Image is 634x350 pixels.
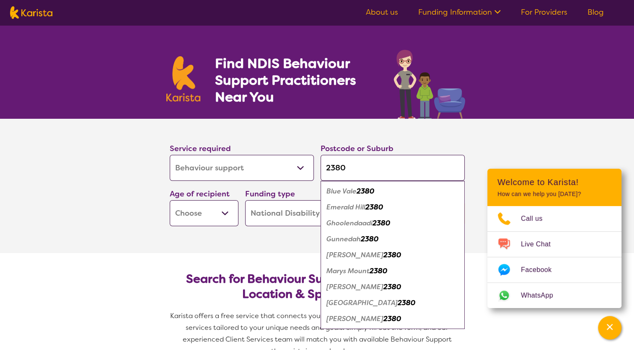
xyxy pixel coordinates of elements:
[325,183,461,199] div: Blue Vale 2380
[383,251,401,259] em: 2380
[325,311,461,327] div: Rangari 2380
[170,189,230,199] label: Age of recipient
[326,219,373,227] em: Ghoolendaadi
[521,289,563,302] span: WhatsApp
[497,177,611,187] h2: Welcome to Karista!
[383,282,401,291] em: 2380
[325,215,461,231] div: Ghoolendaadi 2380
[326,235,361,243] em: Gunnedah
[325,263,461,279] div: Marys Mount 2380
[487,206,621,308] ul: Choose channel
[321,155,465,181] input: Type
[487,283,621,308] a: Web link opens in a new tab.
[215,55,377,105] h1: Find NDIS Behaviour Support Practitioners Near You
[326,298,398,307] em: [GEOGRAPHIC_DATA]
[357,187,374,196] em: 2380
[325,199,461,215] div: Emerald Hill 2380
[325,279,461,295] div: Milroy 2380
[361,235,378,243] em: 2380
[326,314,383,323] em: [PERSON_NAME]
[383,314,401,323] em: 2380
[326,203,365,212] em: Emerald Hill
[10,6,52,19] img: Karista logo
[245,189,295,199] label: Funding type
[166,56,201,102] img: Karista logo
[326,187,357,196] em: Blue Vale
[326,251,383,259] em: [PERSON_NAME]
[521,264,562,276] span: Facebook
[325,231,461,247] div: Gunnedah 2380
[418,7,501,17] a: Funding Information
[325,295,461,311] div: Orange Grove 2380
[598,316,621,340] button: Channel Menu
[587,7,604,17] a: Blog
[370,266,387,275] em: 2380
[521,238,561,251] span: Live Chat
[391,45,468,119] img: behaviour-support
[365,203,383,212] em: 2380
[325,247,461,263] div: Kelvin 2380
[176,272,458,302] h2: Search for Behaviour Support Practitioners by Location & Specific Needs
[321,144,393,154] label: Postcode or Suburb
[170,144,231,154] label: Service required
[326,266,370,275] em: Marys Mount
[366,7,398,17] a: About us
[521,212,553,225] span: Call us
[487,169,621,308] div: Channel Menu
[521,7,567,17] a: For Providers
[373,219,390,227] em: 2380
[326,282,383,291] em: [PERSON_NAME]
[398,298,415,307] em: 2380
[497,191,611,198] p: How can we help you [DATE]?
